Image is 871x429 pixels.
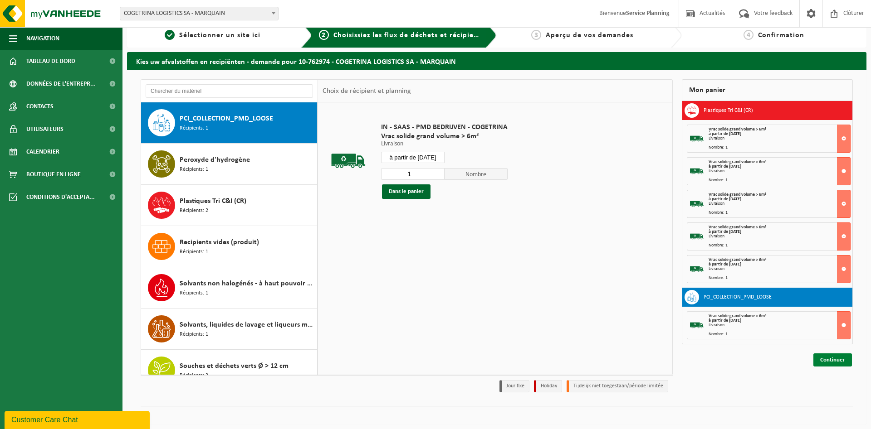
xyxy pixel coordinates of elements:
div: Choix de récipient et planning [318,80,416,102]
h3: Plastiques Tri C&I (CR) [704,103,753,118]
div: Livraison [709,323,851,328]
button: Solvants non halogénés - à haut pouvoir calorifique en petits emballages (<200L) Récipients: 1 [141,267,318,308]
span: COGETRINA LOGISTICS SA - MARQUAIN [120,7,278,20]
span: Solvants, liquides de lavage et liqueurs mères organiques halogénés, toxique [180,319,315,330]
span: Vrac solide grand volume > 6m³ [709,159,766,164]
span: Sélectionner un site ici [179,32,260,39]
div: Livraison [709,234,851,239]
span: Solvants non halogénés - à haut pouvoir calorifique en petits emballages (<200L) [180,278,315,289]
strong: à partir de [DATE] [709,164,741,169]
span: Récipients: 1 [180,248,208,256]
iframe: chat widget [5,409,152,429]
span: Navigation [26,27,59,50]
li: Tijdelijk niet toegestaan/période limitée [567,380,668,392]
span: Récipients: 1 [180,165,208,174]
div: Mon panier [682,79,853,101]
span: Récipients: 1 [180,124,208,133]
strong: Service Planning [626,10,670,17]
button: Dans le panier [382,184,431,199]
strong: à partir de [DATE] [709,229,741,234]
input: Sélectionnez date [381,152,445,163]
button: Souches et déchets verts Ø > 12 cm Récipients: 2 [141,350,318,391]
span: Données de l'entrepr... [26,72,96,95]
span: Nombre [445,168,508,180]
span: Peroxyde d'hydrogène [180,154,250,165]
span: Récipients: 1 [180,330,208,339]
div: Nombre: 1 [709,332,851,337]
span: Choisissiez les flux de déchets et récipients [333,32,484,39]
span: Vrac solide grand volume > 6m³ [709,313,766,318]
span: Boutique en ligne [26,163,81,186]
button: PCI_COLLECTION_PMD_LOOSE Récipients: 1 [141,102,318,144]
span: Vrac solide grand volume > 6m³ [709,127,766,132]
span: PCI_COLLECTION_PMD_LOOSE [180,113,273,124]
div: Livraison [709,136,851,141]
span: Récipients: 1 [180,289,208,298]
li: Holiday [534,380,562,392]
span: 4 [744,30,754,40]
span: 3 [531,30,541,40]
div: Nombre: 1 [709,276,851,280]
span: Contacts [26,95,54,118]
h3: PCI_COLLECTION_PMD_LOOSE [704,290,772,304]
span: Vrac solide grand volume > 6m³ [381,132,508,141]
span: Recipients vides (produit) [180,237,259,248]
a: Continuer [813,353,852,366]
span: Vrac solide grand volume > 6m³ [709,225,766,230]
div: Livraison [709,267,851,271]
div: Nombre: 1 [709,178,851,183]
li: Jour fixe [499,380,529,392]
button: Plastiques Tri C&I (CR) Récipients: 2 [141,185,318,226]
span: Conditions d'accepta... [26,186,95,208]
span: Plastiques Tri C&I (CR) [180,196,246,207]
div: Livraison [709,169,851,174]
span: Vrac solide grand volume > 6m³ [709,257,766,262]
span: Calendrier [26,140,59,163]
button: Recipients vides (produit) Récipients: 1 [141,226,318,267]
span: Tableau de bord [26,50,75,72]
span: Récipients: 2 [180,207,208,215]
div: Nombre: 1 [709,145,851,150]
span: Récipients: 2 [180,371,208,380]
a: 1Sélectionner un site ici [132,30,294,41]
span: 1 [165,30,175,40]
span: Aperçu de vos demandes [546,32,633,39]
div: Nombre: 1 [709,243,851,248]
p: Livraison [381,141,508,147]
div: Livraison [709,202,851,206]
span: Souches et déchets verts Ø > 12 cm [180,361,289,371]
strong: à partir de [DATE] [709,318,741,323]
span: Vrac solide grand volume > 6m³ [709,192,766,197]
button: Peroxyde d'hydrogène Récipients: 1 [141,144,318,185]
h2: Kies uw afvalstoffen en recipiënten - demande pour 10-762974 - COGETRINA LOGISTICS SA - MARQUAIN [127,52,866,70]
strong: à partir de [DATE] [709,197,741,202]
input: Chercher du matériel [146,84,313,98]
span: Confirmation [758,32,804,39]
button: Solvants, liquides de lavage et liqueurs mères organiques halogénés, toxique Récipients: 1 [141,308,318,350]
span: Utilisateurs [26,118,64,140]
span: 2 [319,30,329,40]
div: Nombre: 1 [709,211,851,215]
span: IN - SAAS - PMD BEDRIJVEN - COGETRINA [381,123,508,132]
strong: à partir de [DATE] [709,262,741,267]
strong: à partir de [DATE] [709,131,741,136]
